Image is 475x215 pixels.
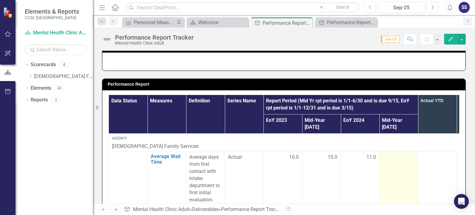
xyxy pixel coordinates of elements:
div: Performance Report Tracker [115,34,194,41]
div: Mental Health Clinic Adult [115,41,194,45]
span: Jun-25 [381,36,400,43]
a: [DEMOGRAPHIC_DATA] Family Services [34,73,93,80]
div: » » [124,206,279,213]
img: ClearPoint Strategy [3,6,14,18]
span: 11.0 [366,154,376,161]
div: Sep-25 [380,4,423,11]
a: Elements [31,85,51,92]
input: Search Below... [25,44,87,55]
td: Double-Click to Edit [379,152,418,205]
a: Deliverables [192,206,219,212]
button: SS [459,2,470,13]
span: 10.0 [289,154,299,161]
span: Elements & Reports [25,8,79,15]
a: Mental Health Clinic Adult [25,29,87,37]
a: Scorecards [31,61,56,68]
td: Double-Click to Edit [263,152,302,205]
input: Search ClearPoint... [125,2,360,13]
td: Double-Click to Edit [302,152,341,205]
a: Personnel Measures [124,19,175,26]
img: Not Defined [102,34,112,44]
a: Welcome [188,19,247,26]
span: Actual [228,154,260,161]
td: Double-Click to Edit [341,152,379,205]
small: CCSI: [GEOGRAPHIC_DATA] [25,15,79,20]
div: 4 [59,62,69,67]
div: 2 [51,97,61,102]
div: Performance Report Tracker [221,206,282,212]
div: Open Intercom Messenger [454,194,469,209]
td: Double-Click to Edit Right Click for Context Menu [148,152,186,205]
a: Reports [31,97,48,104]
div: Welcome [198,19,247,26]
div: 43 [54,85,64,91]
h3: Performance Report [108,82,462,87]
a: Average Wait Time [151,154,183,165]
a: Performance Report Tracker [317,19,375,26]
span: 10.0 [328,154,337,161]
div: Average days from first contact with intake department to first initial evaluation. [189,154,221,203]
div: Personnel Measures [134,19,175,26]
button: Sep-25 [378,2,425,13]
div: Performance Report Tracker [263,19,311,27]
button: Search [327,3,358,12]
a: Mental Health Clinic Adult [133,206,190,212]
div: Performance Report Tracker [327,19,375,26]
span: Search [336,5,349,10]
